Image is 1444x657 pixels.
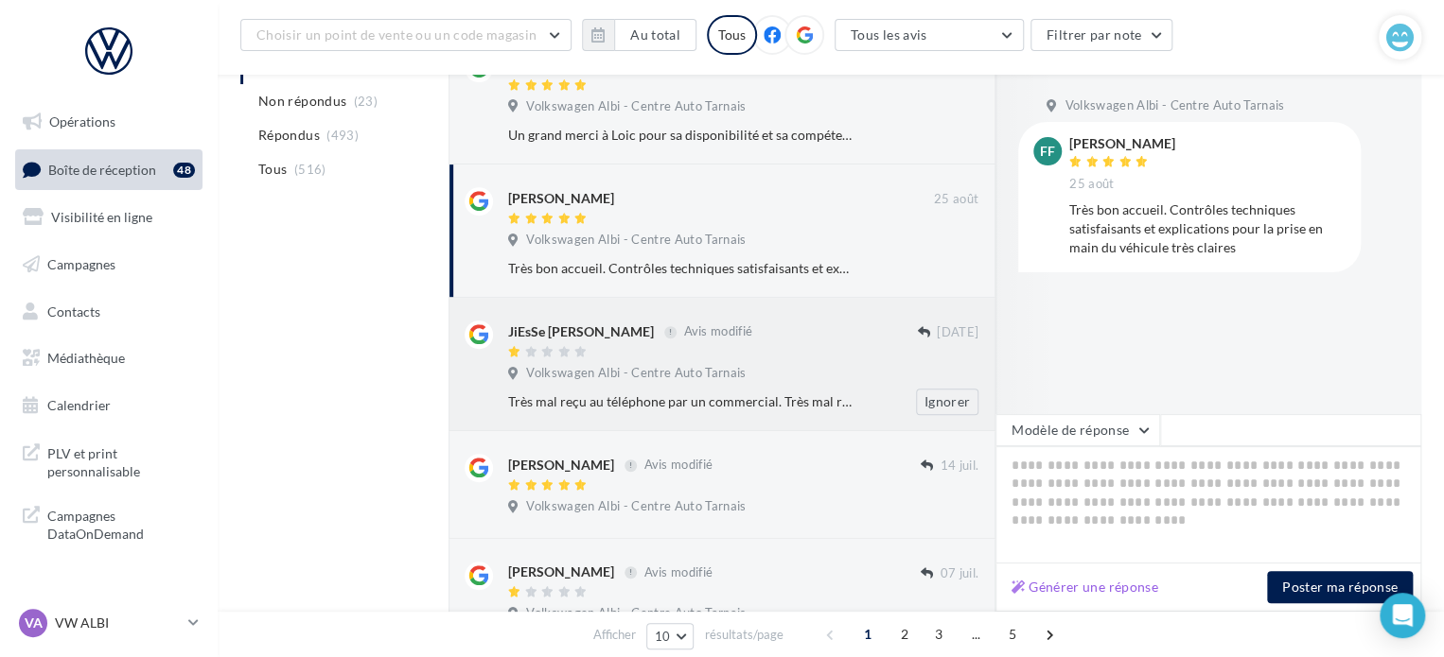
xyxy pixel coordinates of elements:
span: Campagnes [47,256,115,272]
span: Opérations [49,113,115,130]
span: Volkswagen Albi - Centre Auto Tarnais [526,498,746,515]
span: Répondus [258,126,320,145]
span: 1 [853,619,883,649]
span: Volkswagen Albi - Centre Auto Tarnais [526,98,746,115]
a: Médiathèque [11,338,206,378]
span: ... [960,619,991,649]
div: Très bon accueil. Contrôles techniques satisfaisants et explications pour la prise en main du véh... [508,259,855,278]
div: Tous [707,15,757,55]
span: 25 août [1069,176,1114,193]
span: 5 [997,619,1028,649]
div: Open Intercom Messenger [1380,593,1425,638]
span: (516) [294,162,326,177]
button: Ignorer [916,389,978,415]
span: VA [25,614,43,632]
span: FF [1040,142,1055,161]
span: Volkswagen Albi - Centre Auto Tarnais [526,365,746,382]
span: Volkswagen Albi - Centre Auto Tarnais [526,605,746,622]
a: Boîte de réception48 [11,149,206,190]
span: [DATE] [937,324,978,341]
span: Volkswagen Albi - Centre Auto Tarnais [1065,97,1284,114]
button: Au total [582,19,696,51]
button: Générer une réponse [1004,576,1166,598]
span: 25 août [934,191,978,208]
button: 10 [646,623,695,649]
div: Un grand merci à Loic pour sa disponibilité et sa compétence. Il a su résoudre en un temps record... [508,126,855,145]
span: Avis modifié [643,458,713,473]
a: Campagnes [11,245,206,285]
div: Très mal reçu au téléphone par un commercial. Très mal reçu par ce même commercial à la concessio... [508,392,855,411]
button: Poster ma réponse [1267,571,1413,603]
div: [PERSON_NAME] [508,562,614,581]
span: Avis modifié [683,324,752,339]
span: Volkswagen Albi - Centre Auto Tarnais [526,232,746,249]
span: Visibilité en ligne [51,209,152,225]
a: Visibilité en ligne [11,198,206,237]
a: Calendrier [11,386,206,425]
button: Au total [614,19,696,51]
span: Boîte de réception [48,161,156,177]
span: Afficher [593,626,636,644]
button: Tous les avis [835,19,1024,51]
span: (493) [326,128,359,143]
span: (23) [354,94,378,109]
div: [PERSON_NAME] [508,189,614,208]
span: 2 [889,619,920,649]
span: 07 juil. [940,565,978,582]
a: Contacts [11,292,206,332]
span: PLV et print personnalisable [47,441,195,481]
button: Choisir un point de vente ou un code magasin [240,19,572,51]
span: Campagnes DataOnDemand [47,503,195,544]
div: 48 [173,163,195,178]
span: Calendrier [47,397,111,413]
span: Tous les avis [851,26,927,43]
a: Opérations [11,102,206,142]
button: Modèle de réponse [995,414,1160,446]
span: Contacts [47,303,100,319]
button: Filtrer par note [1030,19,1173,51]
div: [PERSON_NAME] [1069,137,1175,150]
div: Très bon accueil. Contrôles techniques satisfaisants et explications pour la prise en main du véh... [1069,200,1346,257]
span: résultats/page [704,626,783,644]
span: 14 juil. [940,458,978,475]
span: Tous [258,160,287,179]
a: VA VW ALBI [15,605,203,641]
a: Campagnes DataOnDemand [11,495,206,551]
span: 3 [924,619,954,649]
div: JiEsSe [PERSON_NAME] [508,322,654,341]
span: Médiathèque [47,350,125,366]
div: [PERSON_NAME] [508,456,614,475]
span: Avis modifié [643,564,713,579]
span: Non répondus [258,92,346,111]
a: PLV et print personnalisable [11,433,206,489]
span: 10 [655,629,671,644]
span: Choisir un point de vente ou un code magasin [256,26,537,43]
p: VW ALBI [55,614,181,632]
